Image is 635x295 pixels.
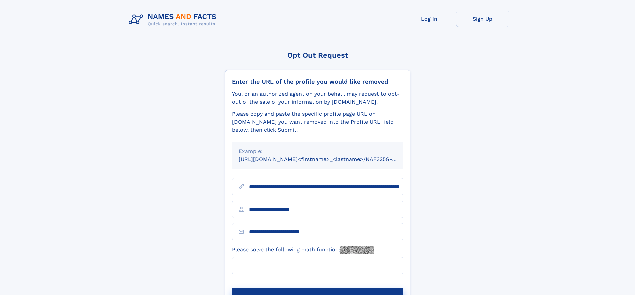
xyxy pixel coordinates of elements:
a: Sign Up [456,11,509,27]
div: Please copy and paste the specific profile page URL on [DOMAIN_NAME] you want removed into the Pr... [232,110,403,134]
div: Example: [239,147,397,155]
img: Logo Names and Facts [126,11,222,29]
small: [URL][DOMAIN_NAME]<firstname>_<lastname>/NAF325G-xxxxxxxx [239,156,416,162]
label: Please solve the following math function: [232,246,374,254]
div: Enter the URL of the profile you would like removed [232,78,403,85]
div: You, or an authorized agent on your behalf, may request to opt-out of the sale of your informatio... [232,90,403,106]
div: Opt Out Request [225,51,410,59]
a: Log In [403,11,456,27]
